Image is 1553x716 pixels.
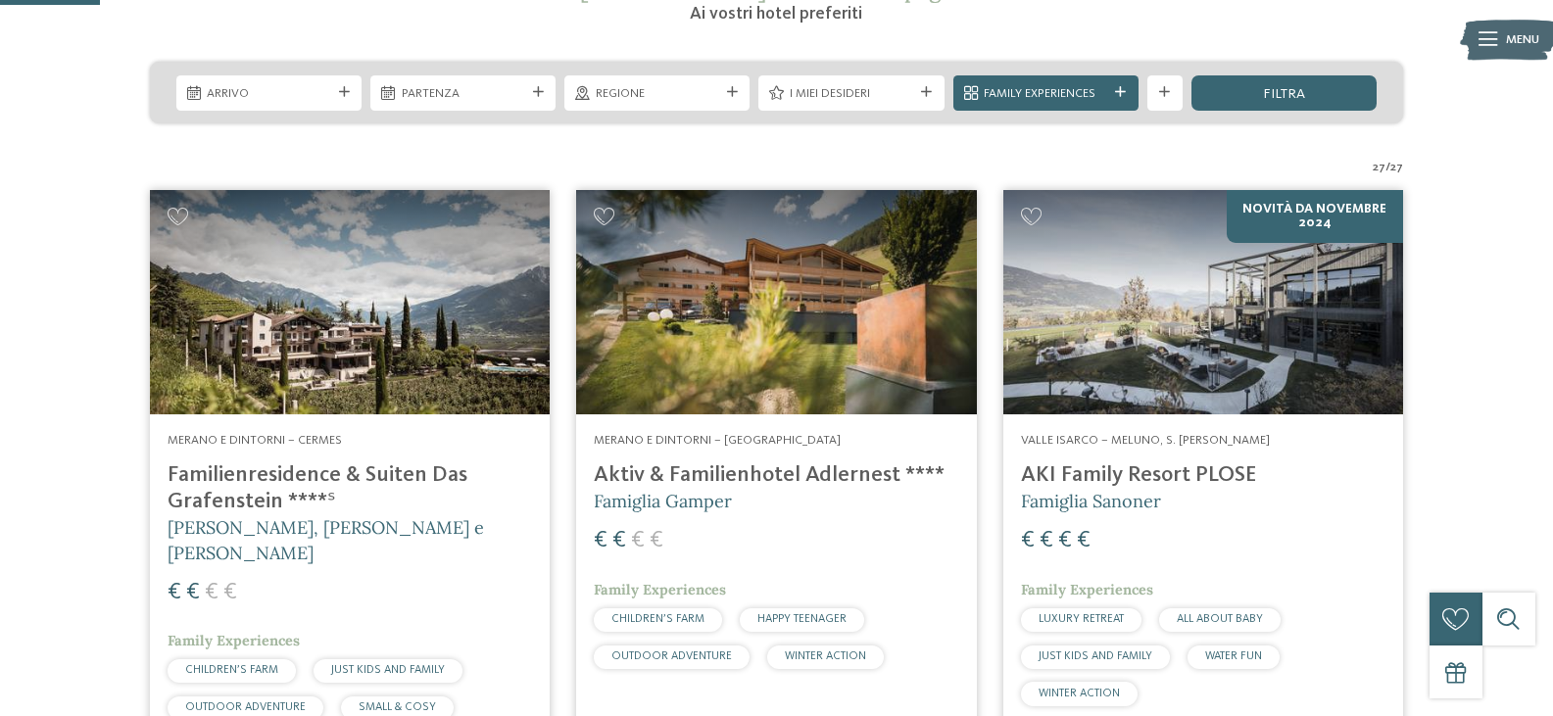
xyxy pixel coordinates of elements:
[594,490,732,512] span: Famiglia Gamper
[1263,87,1305,101] span: filtra
[576,190,976,415] img: Aktiv & Familienhotel Adlernest ****
[1021,490,1161,512] span: Famiglia Sanoner
[223,581,237,604] span: €
[757,613,847,625] span: HAPPY TEENAGER
[1039,650,1152,662] span: JUST KIDS AND FAMILY
[1003,190,1403,415] img: Cercate un hotel per famiglie? Qui troverete solo i migliori!
[185,664,278,676] span: CHILDREN’S FARM
[207,85,330,103] span: Arrivo
[168,516,484,563] span: [PERSON_NAME], [PERSON_NAME] e [PERSON_NAME]
[205,581,218,604] span: €
[402,85,525,103] span: Partenza
[611,650,732,662] span: OUTDOOR ADVENTURE
[594,529,607,552] span: €
[1039,613,1124,625] span: LUXURY RETREAT
[168,632,300,649] span: Family Experiences
[1021,529,1035,552] span: €
[1021,462,1385,489] h4: AKI Family Resort PLOSE
[331,664,445,676] span: JUST KIDS AND FAMILY
[1021,581,1153,598] span: Family Experiences
[631,529,645,552] span: €
[1390,159,1403,176] span: 27
[612,529,626,552] span: €
[984,85,1107,103] span: Family Experiences
[1177,613,1263,625] span: ALL ABOUT BABY
[594,581,726,598] span: Family Experiences
[690,5,862,23] span: Ai vostri hotel preferiti
[168,434,342,447] span: Merano e dintorni – Cermes
[1021,434,1270,447] span: Valle Isarco – Meluno, S. [PERSON_NAME]
[1058,529,1072,552] span: €
[611,613,704,625] span: CHILDREN’S FARM
[1077,529,1091,552] span: €
[150,190,550,415] img: Cercate un hotel per famiglie? Qui troverete solo i migliori!
[1040,529,1053,552] span: €
[594,434,841,447] span: Merano e dintorni – [GEOGRAPHIC_DATA]
[1385,159,1390,176] span: /
[168,462,532,515] h4: Familienresidence & Suiten Das Grafenstein ****ˢ
[1373,159,1385,176] span: 27
[594,462,958,489] h4: Aktiv & Familienhotel Adlernest ****
[785,650,866,662] span: WINTER ACTION
[186,581,200,604] span: €
[359,701,436,713] span: SMALL & COSY
[168,581,181,604] span: €
[790,85,913,103] span: I miei desideri
[1205,650,1262,662] span: WATER FUN
[185,701,306,713] span: OUTDOOR ADVENTURE
[1039,688,1120,699] span: WINTER ACTION
[596,85,719,103] span: Regione
[650,529,663,552] span: €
